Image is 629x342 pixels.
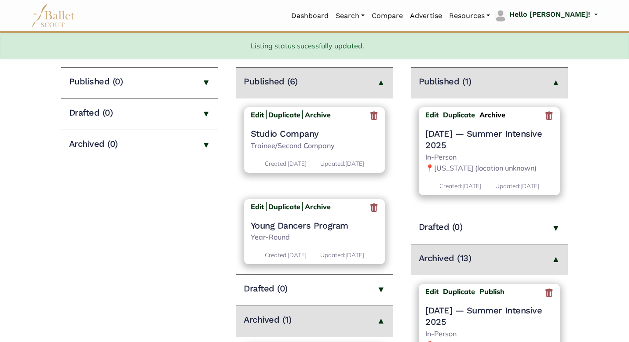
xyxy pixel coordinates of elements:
[425,287,439,296] b: Edit
[268,110,300,119] a: Duplicate
[425,152,553,174] p: In-Person 📍[US_STATE] (location unknown)
[320,160,345,167] span: Updated:
[425,128,553,151] a: [DATE] — Summer Intensive 2025
[69,76,123,87] h4: Published (0)
[443,110,475,119] a: Duplicate
[425,128,542,150] span: — Summer Intensive 2025
[244,314,291,325] h4: Archived (1)
[425,305,553,327] h4: [DATE]
[265,251,288,258] span: Created:
[265,160,288,167] span: Created:
[332,7,368,25] a: Search
[251,202,264,211] b: Edit
[425,110,439,119] b: Edit
[495,181,539,191] p: [DATE]
[439,182,462,189] span: Created:
[477,110,505,119] a: Archive
[305,110,331,119] b: Archive
[69,107,113,118] h4: Drafted (0)
[320,250,364,260] p: [DATE]
[494,10,507,22] img: profile picture
[69,138,118,149] h4: Archived (0)
[244,283,288,294] h4: Drafted (0)
[425,110,441,119] a: Edit
[443,287,475,296] a: Duplicate
[265,250,307,260] p: [DATE]
[425,287,441,296] a: Edit
[302,202,331,211] a: Archive
[419,76,472,87] h4: Published (1)
[479,110,505,119] b: Archive
[251,202,267,211] a: Edit
[251,220,379,231] a: Young Dancers Program
[439,181,481,191] p: [DATE]
[251,128,379,139] a: Studio Company
[368,7,406,25] a: Compare
[495,182,520,189] span: Updated:
[251,110,267,119] a: Edit
[244,76,298,87] h4: Published (6)
[425,305,542,327] span: — Summer Intensive 2025
[446,7,494,25] a: Resources
[251,232,379,243] p: Year-Round
[320,159,364,168] p: [DATE]
[419,221,463,233] h4: Drafted (0)
[509,9,590,20] p: Hello [PERSON_NAME]!
[251,140,379,152] p: Trainee/Second Company
[425,305,553,327] a: [DATE] — Summer Intensive 2025
[320,251,345,258] span: Updated:
[251,110,264,119] b: Edit
[425,128,553,151] h4: [DATE]
[494,9,598,23] a: profile picture Hello [PERSON_NAME]!
[477,287,505,296] a: Publish
[479,287,505,296] b: Publish
[406,7,446,25] a: Advertise
[419,252,472,264] h4: Archived (13)
[302,110,331,119] a: Archive
[305,202,331,211] b: Archive
[268,202,300,211] a: Duplicate
[288,7,332,25] a: Dashboard
[265,159,307,168] p: [DATE]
